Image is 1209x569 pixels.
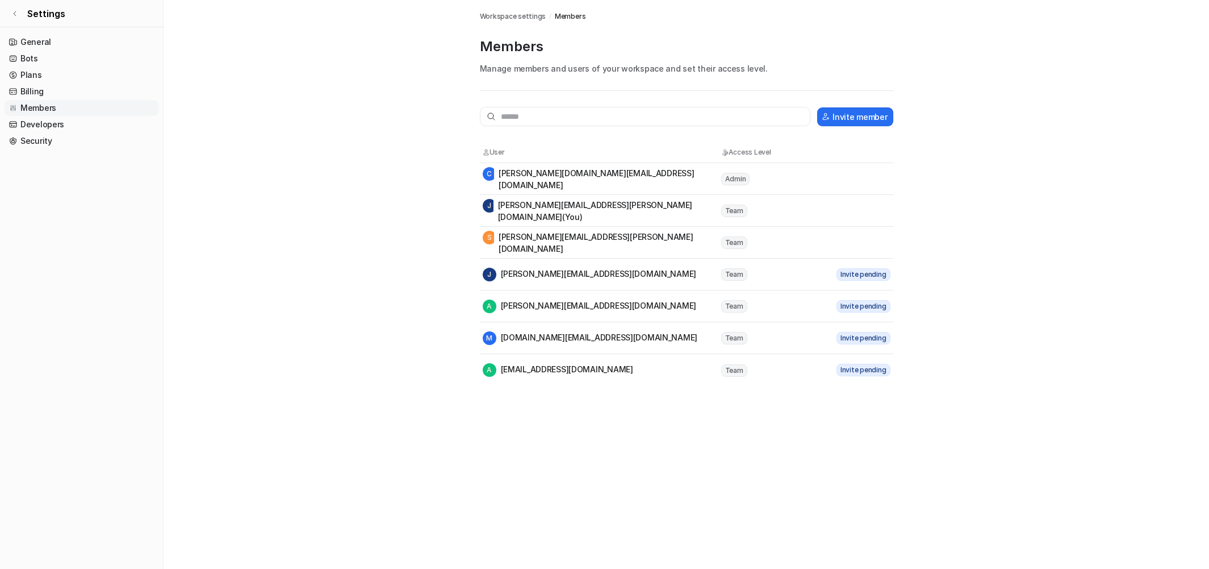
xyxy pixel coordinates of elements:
a: Members [5,100,158,116]
th: User [482,147,721,158]
span: Admin [721,173,750,185]
div: [PERSON_NAME][DOMAIN_NAME][EMAIL_ADDRESS][DOMAIN_NAME] [483,167,720,191]
span: Invite pending [836,364,890,376]
span: A [483,363,496,377]
th: Access Level [721,147,823,158]
div: [PERSON_NAME][EMAIL_ADDRESS][PERSON_NAME][DOMAIN_NAME] (You) [483,199,720,223]
p: Manage members and users of your workspace and set their access level. [480,63,893,74]
span: C [483,167,496,181]
span: / [549,11,551,22]
div: [DOMAIN_NAME][EMAIL_ADDRESS][DOMAIN_NAME] [483,331,698,345]
span: Team [721,236,747,249]
a: Developers [5,117,158,132]
a: Members [555,11,585,22]
div: [PERSON_NAME][EMAIL_ADDRESS][DOMAIN_NAME] [483,268,697,281]
button: Invite member [817,107,893,126]
a: Bots [5,51,158,67]
img: User [483,149,490,156]
span: Team [721,364,747,377]
a: Workspace settings [480,11,546,22]
span: Team [721,268,747,281]
span: Invite pending [836,332,890,344]
span: Team [721,332,747,344]
span: Team [721,205,747,217]
span: Invite pending [836,300,890,313]
a: Billing [5,84,158,99]
span: A [483,300,496,313]
span: Invite pending [836,268,890,281]
div: [PERSON_NAME][EMAIL_ADDRESS][PERSON_NAME][DOMAIN_NAME] [483,231,720,255]
div: [PERSON_NAME][EMAIL_ADDRESS][DOMAIN_NAME] [483,300,697,313]
a: Security [5,133,158,149]
p: Members [480,38,893,56]
span: Settings [27,7,65,20]
span: J [483,268,496,281]
a: General [5,34,158,50]
span: S [483,231,496,244]
span: M [483,331,496,345]
div: [EMAIL_ADDRESS][DOMAIN_NAME] [483,363,633,377]
a: Plans [5,67,158,83]
img: Access Level [721,149,729,156]
span: J [483,199,496,213]
span: Team [721,300,747,313]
